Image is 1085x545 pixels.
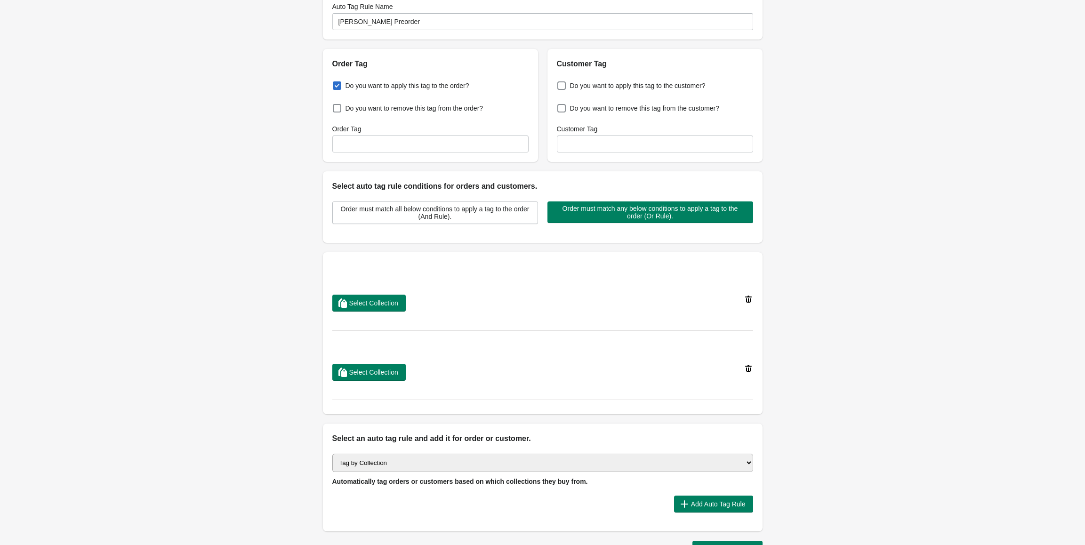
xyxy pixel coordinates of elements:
[570,104,719,113] span: Do you want to remove this tag from the customer?
[555,205,746,220] span: Order must match any below conditions to apply a tag to the order (Or Rule).
[674,496,753,513] button: Add Auto Tag Rule
[691,500,746,508] span: Add Auto Tag Rule
[332,124,362,134] label: Order Tag
[332,2,393,11] label: Auto Tag Rule Name
[349,369,398,376] span: Select Collection
[349,299,398,307] span: Select Collection
[332,58,529,70] h2: Order Tag
[557,58,753,70] h2: Customer Tag
[332,478,588,485] span: Automatically tag orders or customers based on which collections they buy from.
[340,205,530,220] span: Order must match all below conditions to apply a tag to the order (And Rule).
[570,81,706,90] span: Do you want to apply this tag to the customer?
[332,295,406,312] button: Select Collection
[547,201,753,223] button: Order must match any below conditions to apply a tag to the order (Or Rule).
[332,433,753,444] h2: Select an auto tag rule and add it for order or customer.
[332,181,753,192] h2: Select auto tag rule conditions for orders and customers.
[557,124,598,134] label: Customer Tag
[332,364,406,381] button: Select Collection
[346,81,469,90] span: Do you want to apply this tag to the order?
[332,201,538,224] button: Order must match all below conditions to apply a tag to the order (And Rule).
[346,104,483,113] span: Do you want to remove this tag from the order?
